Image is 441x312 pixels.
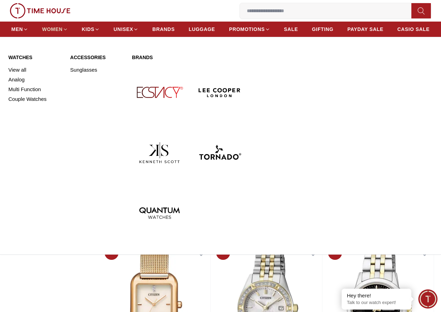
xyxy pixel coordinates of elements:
a: BRANDS [152,23,175,35]
img: Lee Cooper [192,65,247,120]
a: Sunglasses [70,65,123,75]
a: Brands [132,54,248,61]
span: SALE [284,26,298,33]
p: Talk to our watch expert! [347,300,406,306]
span: PROMOTIONS [229,26,265,33]
img: Quantum [132,186,187,240]
span: KIDS [82,26,94,33]
span: LUGGAGE [189,26,215,33]
a: View all [8,65,62,75]
a: PAYDAY SALE [347,23,383,35]
span: MEN [12,26,23,33]
span: CASIO SALE [397,26,430,33]
img: Kenneth Scott [132,125,187,180]
span: PAYDAY SALE [347,26,383,33]
a: Couple Watches [8,94,62,104]
a: LUGGAGE [189,23,215,35]
a: KIDS [82,23,100,35]
span: BRANDS [152,26,175,33]
a: GIFTING [312,23,334,35]
a: WOMEN [42,23,68,35]
a: Accessories [70,54,123,61]
a: CASIO SALE [397,23,430,35]
a: Analog [8,75,62,85]
a: SALE [284,23,298,35]
div: Chat Widget [418,289,438,309]
div: Hey there! [347,292,406,299]
span: UNISEX [114,26,133,33]
span: WOMEN [42,26,63,33]
img: Ecstacy [132,65,187,120]
a: UNISEX [114,23,138,35]
span: GIFTING [312,26,334,33]
a: Watches [8,54,62,61]
a: MEN [12,23,28,35]
a: Multi Function [8,85,62,94]
img: Tornado [192,125,247,180]
a: PROMOTIONS [229,23,270,35]
img: ... [10,3,70,18]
